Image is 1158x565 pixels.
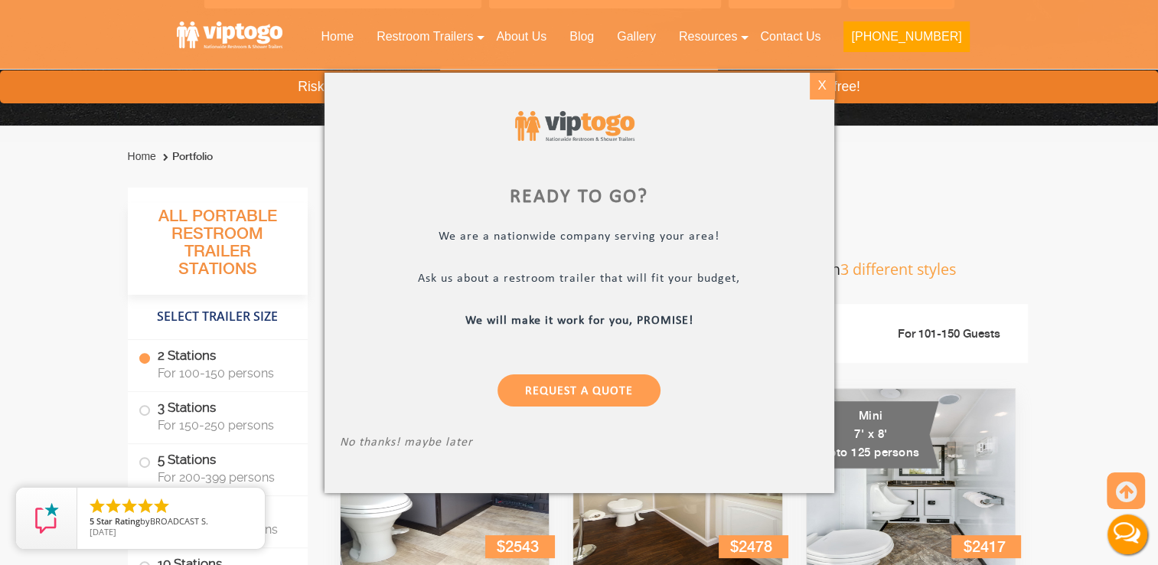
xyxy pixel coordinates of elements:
li:  [104,497,122,515]
div: X [810,73,833,99]
div: Ready to go? [340,188,819,206]
li:  [120,497,139,515]
p: Ask us about a restroom trailer that will fit your budget, [340,271,819,289]
img: viptogo logo [515,111,634,142]
span: Star Rating [96,515,140,527]
p: We are a nationwide company serving your area! [340,229,819,247]
span: by [90,517,253,527]
b: We will make it work for you, PROMISE! [465,314,693,326]
li:  [136,497,155,515]
span: BROADCAST S. [150,515,208,527]
span: 5 [90,515,94,527]
img: Review Rating [31,503,62,534]
a: Request a Quote [497,374,661,406]
p: No thanks! maybe later [340,435,819,452]
li:  [152,497,171,515]
button: Live Chat [1097,504,1158,565]
span: [DATE] [90,526,116,537]
li:  [88,497,106,515]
